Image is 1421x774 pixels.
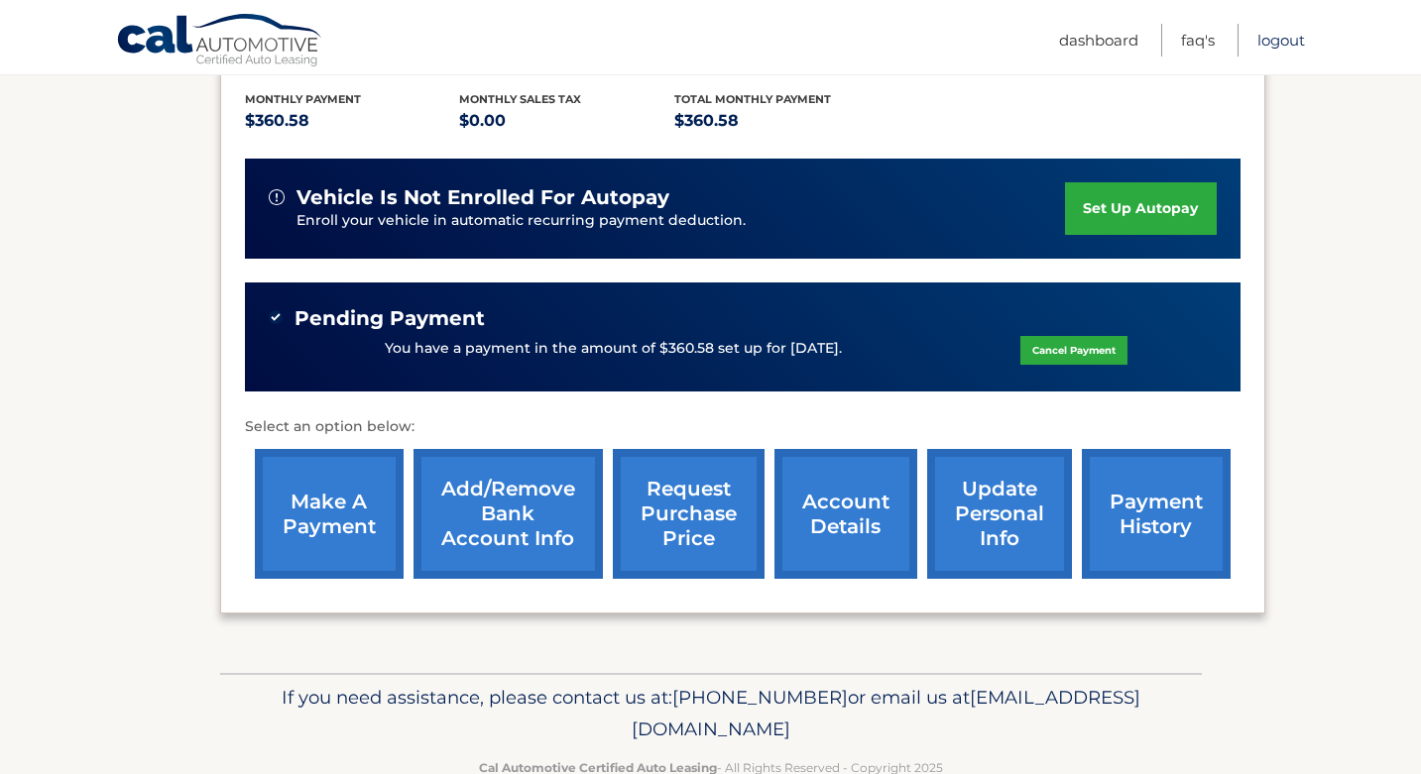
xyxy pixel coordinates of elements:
[255,449,404,579] a: make a payment
[245,107,460,135] p: $360.58
[269,189,285,205] img: alert-white.svg
[245,92,361,106] span: Monthly Payment
[927,449,1072,579] a: update personal info
[269,310,283,324] img: check-green.svg
[295,306,485,331] span: Pending Payment
[674,92,831,106] span: Total Monthly Payment
[296,185,669,210] span: vehicle is not enrolled for autopay
[774,449,917,579] a: account details
[296,210,1066,232] p: Enroll your vehicle in automatic recurring payment deduction.
[613,449,765,579] a: request purchase price
[1065,182,1216,235] a: set up autopay
[672,686,848,709] span: [PHONE_NUMBER]
[233,682,1189,745] p: If you need assistance, please contact us at: or email us at
[674,107,889,135] p: $360.58
[116,13,324,70] a: Cal Automotive
[1257,24,1305,56] a: Logout
[385,338,842,360] p: You have a payment in the amount of $360.58 set up for [DATE].
[414,449,603,579] a: Add/Remove bank account info
[632,686,1140,740] span: [EMAIL_ADDRESS][DOMAIN_NAME]
[1059,24,1138,56] a: Dashboard
[1181,24,1215,56] a: FAQ's
[245,415,1241,439] p: Select an option below:
[459,107,674,135] p: $0.00
[459,92,581,106] span: Monthly sales Tax
[1020,336,1127,365] a: Cancel Payment
[1082,449,1231,579] a: payment history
